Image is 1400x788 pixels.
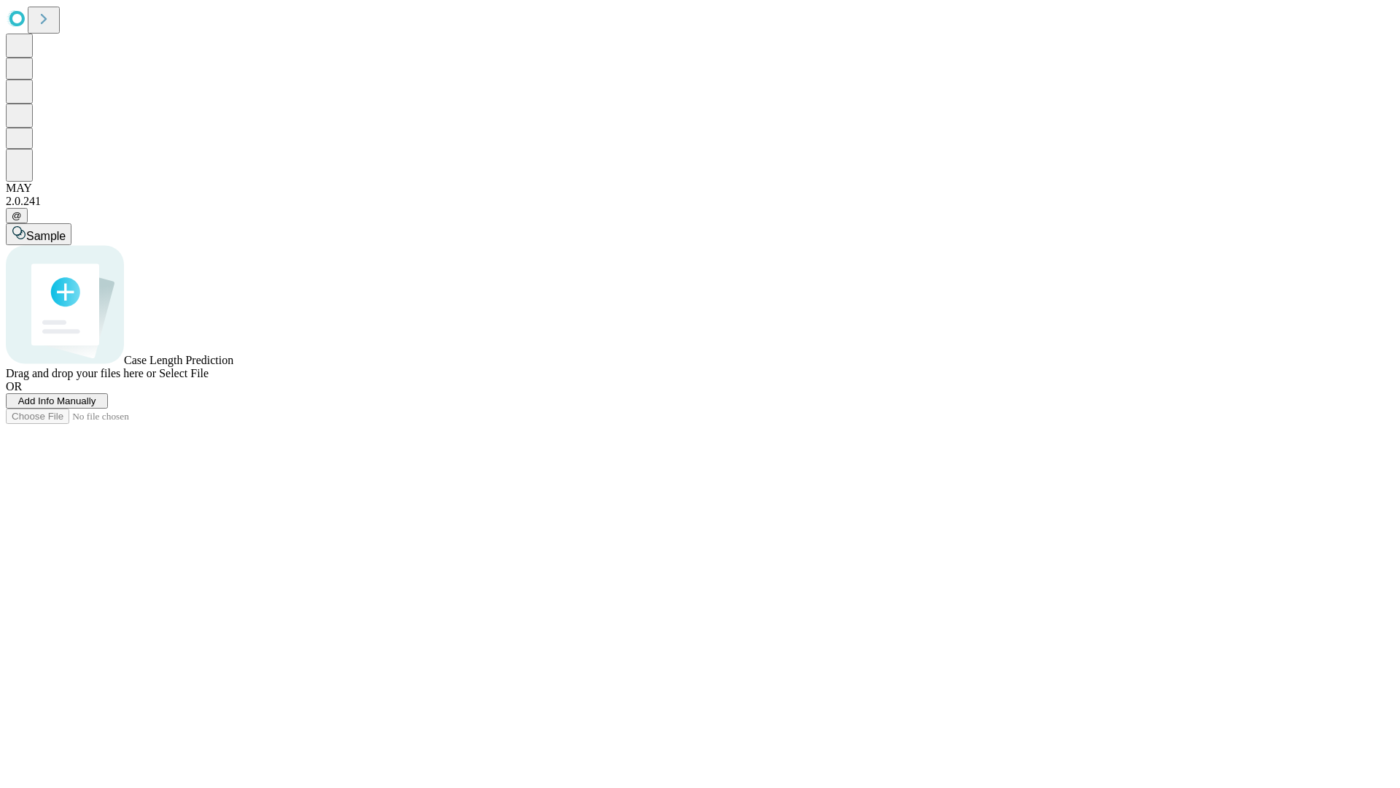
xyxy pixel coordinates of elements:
span: @ [12,210,22,221]
span: OR [6,380,22,393]
div: 2.0.241 [6,195,1394,208]
button: Add Info Manually [6,393,108,409]
button: @ [6,208,28,223]
span: Select File [159,367,209,379]
span: Drag and drop your files here or [6,367,156,379]
span: Add Info Manually [18,395,96,406]
span: Case Length Prediction [124,354,233,366]
button: Sample [6,223,71,245]
span: Sample [26,230,66,242]
div: MAY [6,182,1394,195]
